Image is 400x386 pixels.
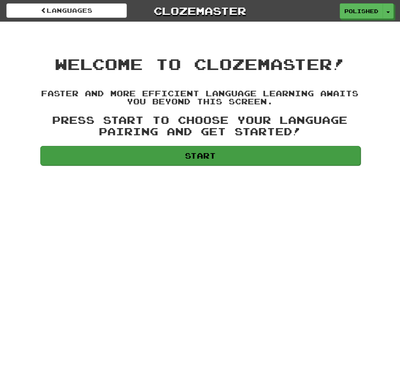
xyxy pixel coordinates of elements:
h3: Press Start to choose your language pairing and get started! [40,115,361,137]
a: Start [40,146,361,165]
h4: Faster and more efficient language learning awaits you beyond this screen. [40,90,361,106]
span: PolishedFlower497 [344,7,378,15]
a: Clozemaster [140,3,260,18]
h1: Welcome to Clozemaster! [40,56,361,73]
a: Languages [6,3,127,18]
a: PolishedFlower497 [340,3,383,19]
